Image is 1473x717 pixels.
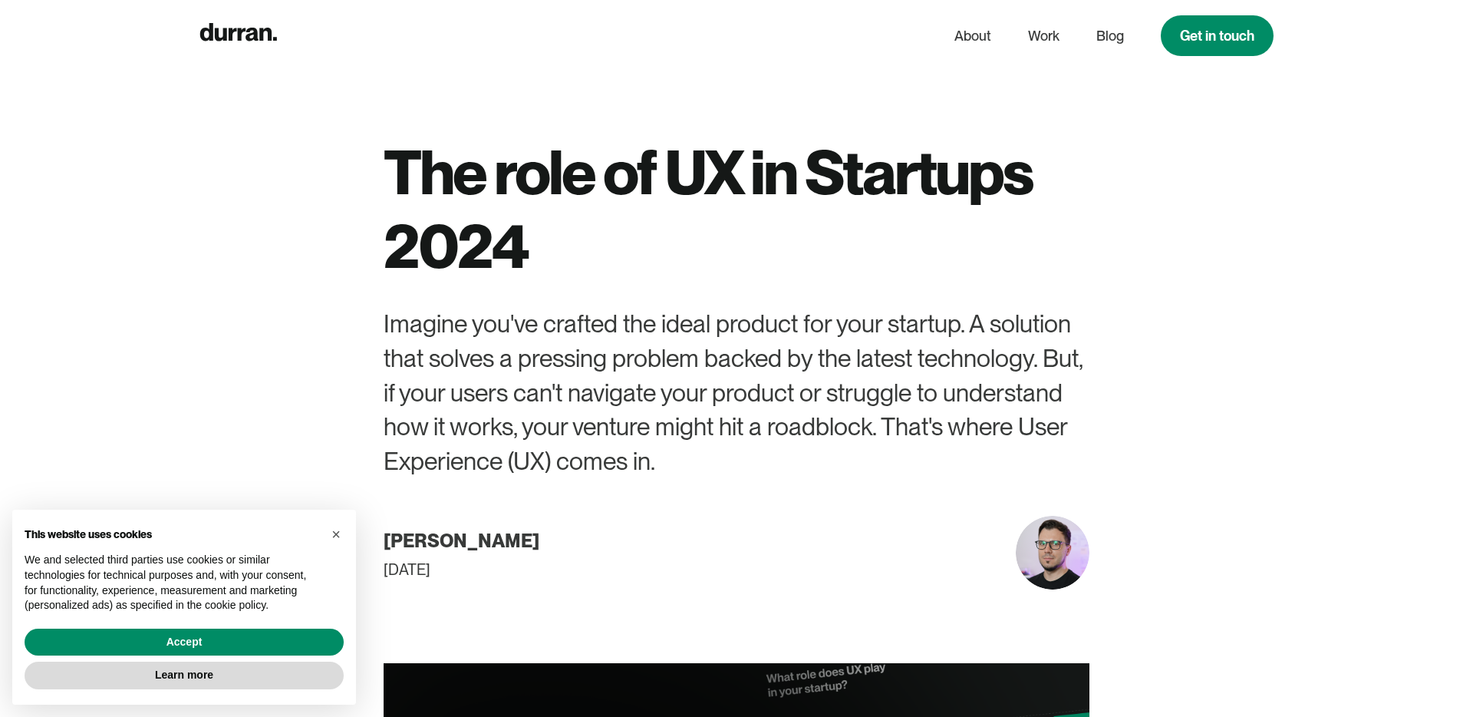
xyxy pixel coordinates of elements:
h2: This website uses cookies [25,528,319,541]
span: × [331,526,341,543]
a: About [954,21,991,51]
div: Imagine you've crafted the ideal product for your startup. A solution that solves a pressing prob... [384,307,1089,479]
a: Get in touch [1161,15,1274,56]
a: Work [1028,21,1059,51]
button: Accept [25,629,344,656]
a: Blog [1096,21,1124,51]
p: We and selected third parties use cookies or similar technologies for technical purposes and, wit... [25,553,319,613]
div: [DATE] [384,558,430,581]
div: [PERSON_NAME] [384,524,539,557]
button: Close this notice [324,522,348,547]
h1: The role of UX in Startups 2024 [384,135,1089,283]
a: home [199,20,277,51]
button: Learn more [25,662,344,689]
